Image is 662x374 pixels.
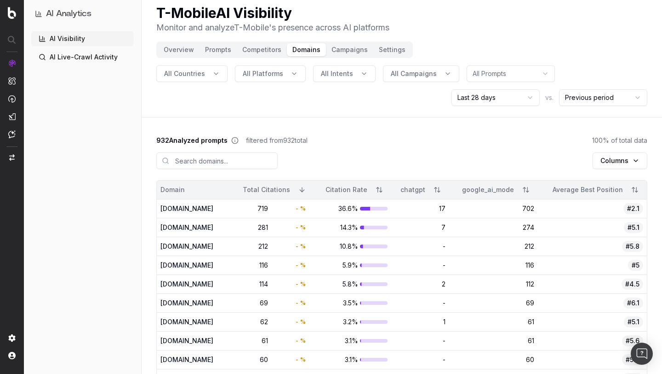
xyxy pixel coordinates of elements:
[237,223,268,232] div: 281
[395,355,446,364] div: -
[453,242,534,251] div: 212
[318,242,388,251] div: 10.8%
[289,261,310,270] div: -
[627,181,643,198] button: Sort
[289,280,310,289] div: -
[237,355,268,364] div: 60
[294,181,310,198] button: Sort
[158,43,200,56] button: Overview
[300,280,306,288] span: %
[8,130,16,138] img: Assist
[395,280,446,289] div: 2
[395,317,446,327] div: 1
[453,204,534,213] div: 702
[160,336,220,345] div: [DOMAIN_NAME]
[395,204,446,213] div: 17
[318,280,388,289] div: 5.8%
[289,298,310,308] div: -
[156,21,389,34] p: Monitor and analyze T-Mobile 's presence across AI platforms
[287,43,326,56] button: Domains
[395,185,426,194] div: chatgpt
[318,223,388,232] div: 14.3%
[623,298,643,309] span: #6.1
[237,43,287,56] button: Competitors
[289,204,310,213] div: -
[326,43,373,56] button: Campaigns
[453,355,534,364] div: 60
[622,335,643,346] span: #5.6
[289,317,310,327] div: -
[237,261,268,270] div: 116
[318,185,367,194] div: Citation Rate
[228,185,290,194] div: Total Citations
[453,298,534,308] div: 69
[31,50,134,64] a: AI Live-Crawl Activity
[395,261,446,270] div: -
[624,316,643,327] span: #5.1
[622,279,643,290] span: #4.5
[300,243,306,250] span: %
[300,299,306,307] span: %
[160,223,220,232] div: [DOMAIN_NAME]
[300,337,306,345] span: %
[8,334,16,342] img: Setting
[8,7,16,19] img: Botify logo
[518,181,534,198] button: Sort
[631,343,653,365] div: Open Intercom Messenger
[592,136,647,145] span: 100 % of total data
[156,5,389,21] h1: T-Mobile AI Visibility
[160,204,220,213] div: [DOMAIN_NAME]
[164,69,205,78] span: All Countries
[453,261,534,270] div: 116
[237,280,268,289] div: 114
[8,59,16,67] img: Analytics
[160,355,220,364] div: [DOMAIN_NAME]
[8,95,16,103] img: Activation
[373,43,411,56] button: Settings
[8,113,16,120] img: Studio
[429,181,445,198] button: Sort
[300,262,306,269] span: %
[160,242,220,251] div: [DOMAIN_NAME]
[395,298,446,308] div: -
[156,152,278,169] input: Search domains...
[318,355,388,364] div: 3.1%
[160,185,220,194] div: Domain
[622,354,643,365] span: #5.9
[160,317,220,327] div: [DOMAIN_NAME]
[453,317,534,327] div: 61
[318,261,388,270] div: 5.9%
[160,261,220,270] div: [DOMAIN_NAME]
[8,77,16,85] img: Intelligence
[243,69,283,78] span: All Platforms
[318,317,388,327] div: 3.2%
[391,69,437,78] span: All Campaigns
[300,224,306,231] span: %
[35,7,130,20] button: AI Analytics
[237,204,268,213] div: 719
[237,298,268,308] div: 69
[300,318,306,326] span: %
[542,185,623,194] div: Average Best Position
[395,336,446,345] div: -
[46,7,91,20] h1: AI Analytics
[160,298,220,308] div: [DOMAIN_NAME]
[453,336,534,345] div: 61
[289,242,310,251] div: -
[453,223,534,232] div: 274
[623,203,643,214] span: #2.1
[289,223,310,232] div: -
[300,356,306,363] span: %
[237,317,268,327] div: 62
[200,43,237,56] button: Prompts
[453,280,534,289] div: 112
[9,154,15,161] img: Switch project
[318,298,388,308] div: 3.5%
[237,242,268,251] div: 212
[622,241,643,252] span: #5.8
[395,223,446,232] div: 7
[371,181,388,198] button: Sort
[31,31,134,46] a: AI Visibility
[237,336,268,345] div: 61
[246,136,308,145] span: filtered from 932 total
